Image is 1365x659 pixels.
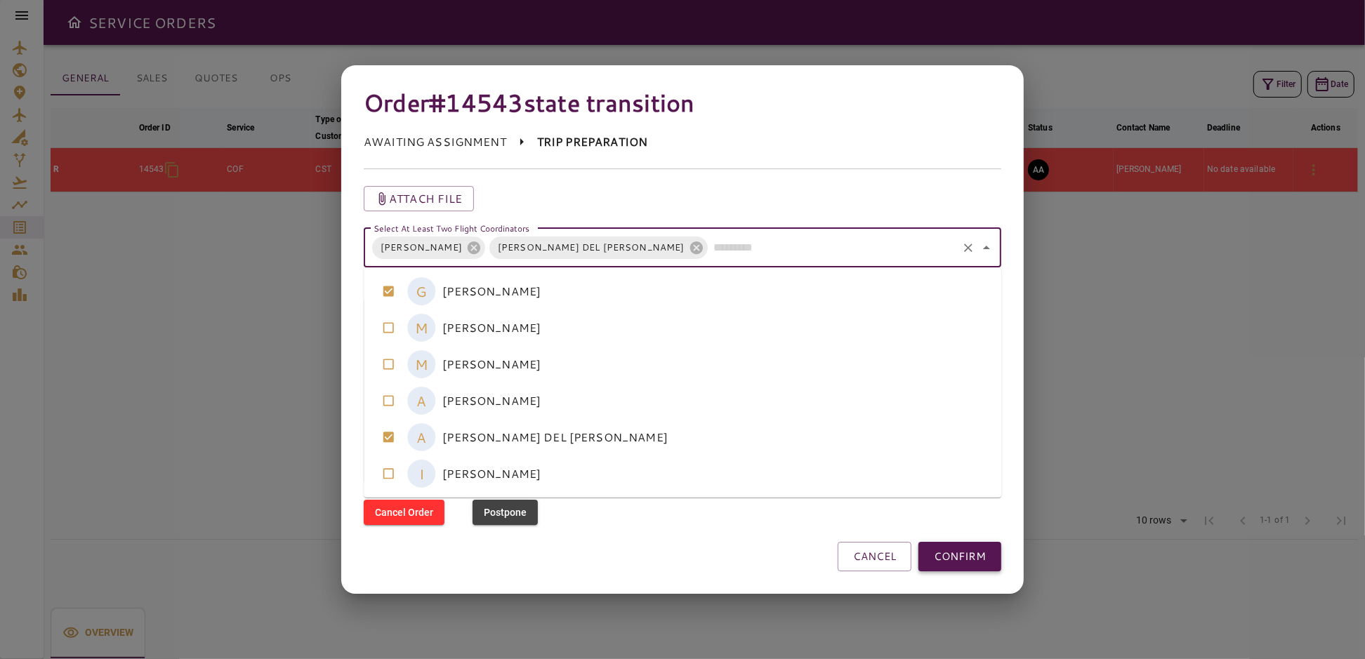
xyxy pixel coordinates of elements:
[918,542,1001,571] button: CONFIRM
[372,239,470,255] span: [PERSON_NAME]
[407,277,435,305] div: G
[407,460,435,488] div: I
[364,88,1001,117] h4: Order #14543 state transition
[958,238,978,258] button: Clear
[364,455,1001,492] li: [PERSON_NAME]
[364,500,444,526] button: Cancel Order
[838,542,911,571] button: CANCEL
[489,239,693,255] span: [PERSON_NAME] DEL [PERSON_NAME]
[364,273,1001,309] li: [PERSON_NAME]
[364,419,1001,455] li: [PERSON_NAME] DEL [PERSON_NAME]
[407,350,435,378] div: M
[364,134,506,151] p: AWAITING ASSIGNMENT
[537,134,647,151] p: TRIP PREPARATION
[407,314,435,342] div: M
[977,238,996,258] button: Close
[364,186,474,211] button: Attach file
[364,309,1001,346] li: [PERSON_NAME]
[473,500,538,526] button: Postpone
[372,237,485,259] div: [PERSON_NAME]
[364,382,1001,419] li: [PERSON_NAME]
[389,190,463,207] p: Attach file
[374,222,530,234] label: Select At Least Two Flight Coordinators
[489,237,708,259] div: [PERSON_NAME] DEL [PERSON_NAME]
[364,346,1001,382] li: [PERSON_NAME]
[407,423,435,451] div: A
[407,387,435,415] div: A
